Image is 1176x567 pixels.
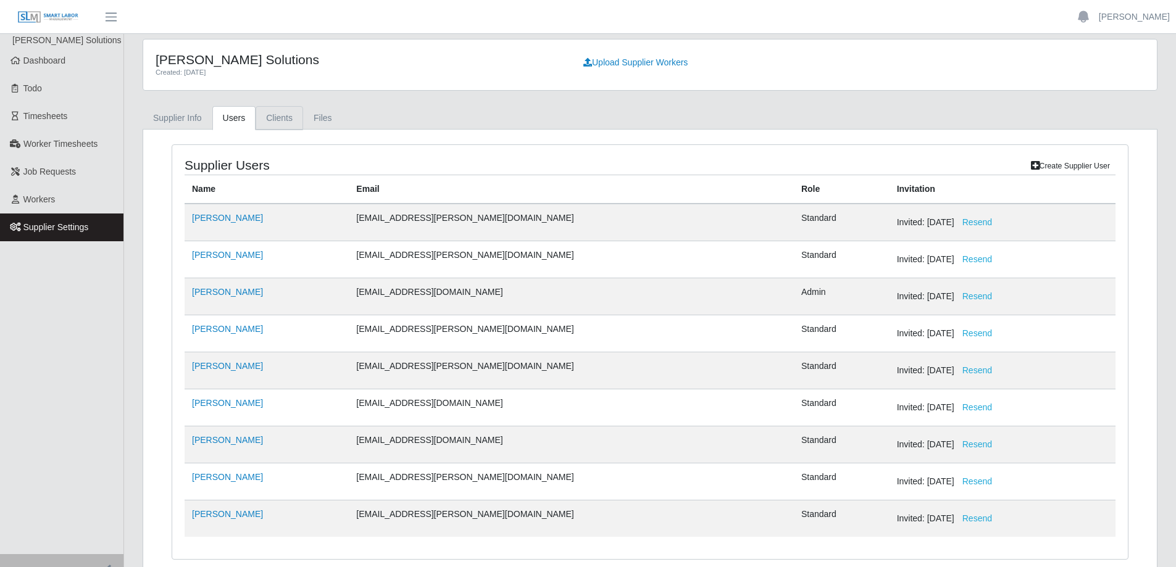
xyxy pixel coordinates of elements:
[575,52,696,73] a: Upload Supplier Workers
[23,56,66,65] span: Dashboard
[897,513,1000,523] span: Invited: [DATE]
[349,463,794,500] td: [EMAIL_ADDRESS][PERSON_NAME][DOMAIN_NAME]
[192,435,263,445] a: [PERSON_NAME]
[185,157,562,173] h4: Supplier Users
[954,249,1000,270] button: Resend
[23,139,98,149] span: Worker Timesheets
[212,106,256,130] a: Users
[185,175,349,204] th: Name
[349,315,794,352] td: [EMAIL_ADDRESS][PERSON_NAME][DOMAIN_NAME]
[192,250,263,260] a: [PERSON_NAME]
[954,323,1000,344] button: Resend
[794,175,890,204] th: Role
[349,426,794,463] td: [EMAIL_ADDRESS][DOMAIN_NAME]
[954,434,1000,455] button: Resend
[23,194,56,204] span: Workers
[23,83,42,93] span: Todo
[1025,157,1116,175] a: Create Supplier User
[23,111,68,121] span: Timesheets
[954,471,1000,492] button: Resend
[192,324,263,334] a: [PERSON_NAME]
[192,213,263,223] a: [PERSON_NAME]
[954,212,1000,233] button: Resend
[23,167,77,176] span: Job Requests
[349,389,794,426] td: [EMAIL_ADDRESS][DOMAIN_NAME]
[954,360,1000,381] button: Resend
[897,291,1000,301] span: Invited: [DATE]
[954,286,1000,307] button: Resend
[349,500,794,537] td: [EMAIL_ADDRESS][PERSON_NAME][DOMAIN_NAME]
[897,402,1000,412] span: Invited: [DATE]
[794,315,890,352] td: Standard
[349,241,794,278] td: [EMAIL_ADDRESS][PERSON_NAME][DOMAIN_NAME]
[954,397,1000,418] button: Resend
[256,106,303,130] a: Clients
[1099,10,1170,23] a: [PERSON_NAME]
[192,398,263,408] a: [PERSON_NAME]
[349,204,794,241] td: [EMAIL_ADDRESS][PERSON_NAME][DOMAIN_NAME]
[954,508,1000,529] button: Resend
[794,463,890,500] td: Standard
[349,278,794,315] td: [EMAIL_ADDRESS][DOMAIN_NAME]
[890,175,1116,204] th: Invitation
[897,476,1000,486] span: Invited: [DATE]
[12,35,122,45] span: [PERSON_NAME] Solutions
[897,439,1000,449] span: Invited: [DATE]
[349,352,794,389] td: [EMAIL_ADDRESS][PERSON_NAME][DOMAIN_NAME]
[794,500,890,537] td: Standard
[794,352,890,389] td: Standard
[794,204,890,241] td: Standard
[192,287,263,297] a: [PERSON_NAME]
[897,217,1000,227] span: Invited: [DATE]
[156,67,557,78] div: Created: [DATE]
[897,365,1000,375] span: Invited: [DATE]
[17,10,79,24] img: SLM Logo
[143,106,212,130] a: Supplier Info
[192,509,263,519] a: [PERSON_NAME]
[192,472,263,482] a: [PERSON_NAME]
[794,241,890,278] td: Standard
[303,106,343,130] a: Files
[794,426,890,463] td: Standard
[349,175,794,204] th: Email
[192,361,263,371] a: [PERSON_NAME]
[794,278,890,315] td: Admin
[897,254,1000,264] span: Invited: [DATE]
[156,52,557,67] h4: [PERSON_NAME] Solutions
[794,389,890,426] td: Standard
[23,222,89,232] span: Supplier Settings
[897,328,1000,338] span: Invited: [DATE]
